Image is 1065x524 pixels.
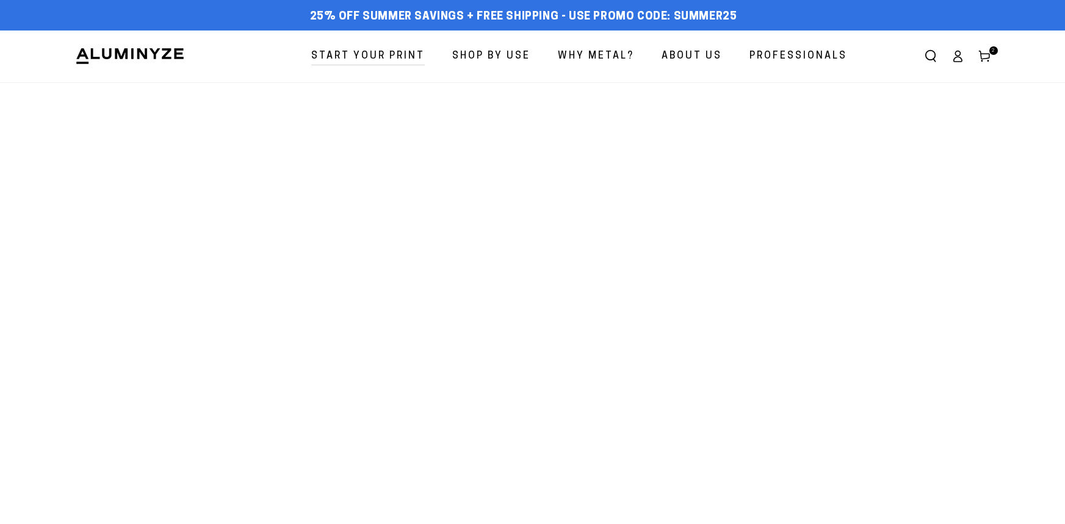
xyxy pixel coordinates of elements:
span: 25% off Summer Savings + Free Shipping - Use Promo Code: SUMMER25 [310,10,737,24]
span: About Us [662,48,722,65]
a: Shop By Use [443,40,540,73]
a: Start Your Print [302,40,434,73]
span: Start Your Print [311,48,425,65]
a: About Us [652,40,731,73]
summary: Search our site [917,43,944,70]
span: Why Metal? [558,48,634,65]
a: Professionals [740,40,856,73]
span: Professionals [749,48,847,65]
span: 2 [992,46,995,55]
a: Why Metal? [549,40,643,73]
img: Aluminyze [75,47,185,65]
span: Shop By Use [452,48,530,65]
